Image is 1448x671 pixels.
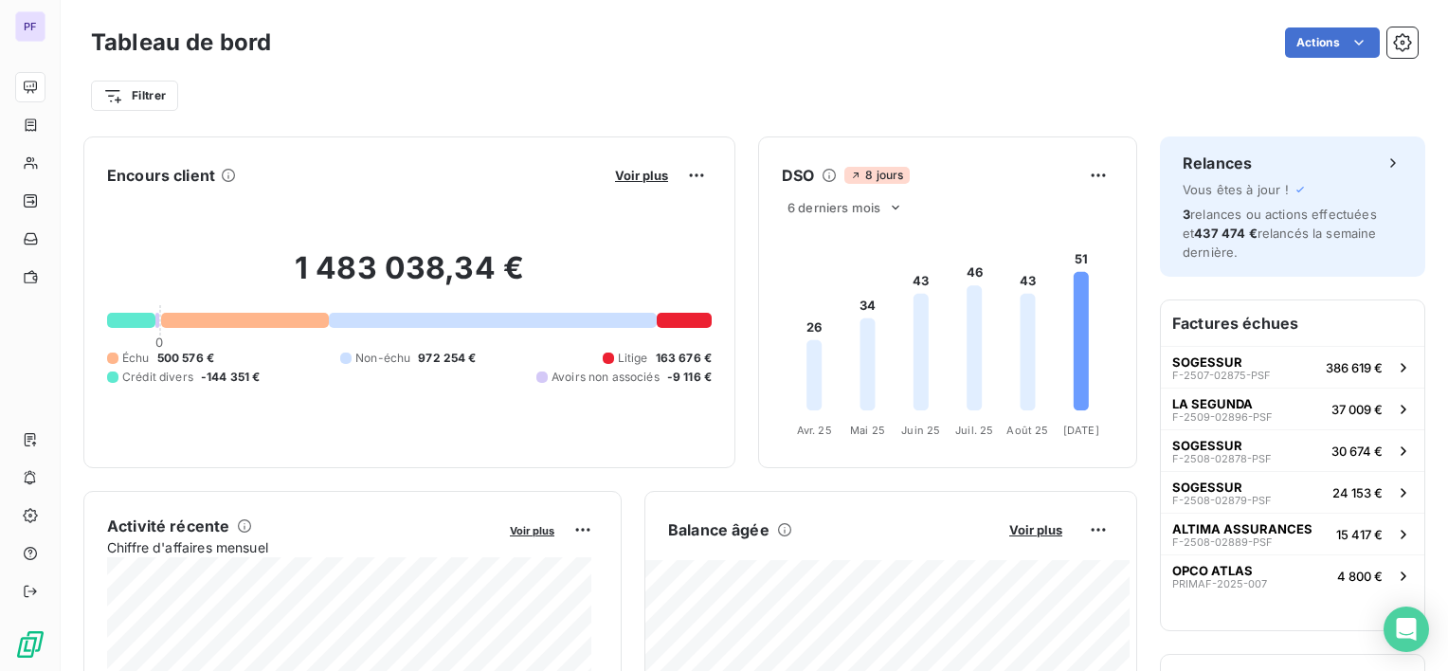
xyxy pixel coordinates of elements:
[1172,396,1253,411] span: LA SEGUNDA
[1172,453,1272,464] span: F-2508-02878-PSF
[15,11,45,42] div: PF
[1194,226,1257,241] span: 437 474 €
[1172,536,1273,548] span: F-2508-02889-PSF
[1172,521,1312,536] span: ALTIMA ASSURANCES
[1172,354,1242,370] span: SOGESSUR
[510,524,554,537] span: Voir plus
[1326,360,1383,375] span: 386 619 €
[656,350,712,367] span: 163 676 €
[844,167,909,184] span: 8 jours
[850,424,885,437] tspan: Mai 25
[107,515,229,537] h6: Activité récente
[1337,569,1383,584] span: 4 800 €
[1172,563,1253,578] span: OPCO ATLAS
[418,350,476,367] span: 972 254 €
[1161,554,1424,596] button: OPCO ATLASPRIMAF-2025-0074 800 €
[1331,402,1383,417] span: 37 009 €
[1183,207,1377,260] span: relances ou actions effectuées et relancés la semaine dernière.
[122,369,193,386] span: Crédit divers
[1172,438,1242,453] span: SOGESSUR
[667,369,712,386] span: -9 116 €
[1285,27,1380,58] button: Actions
[1063,424,1099,437] tspan: [DATE]
[787,200,880,215] span: 6 derniers mois
[609,167,674,184] button: Voir plus
[1183,152,1252,174] h6: Relances
[901,424,940,437] tspan: Juin 25
[1336,527,1383,542] span: 15 417 €
[1172,411,1273,423] span: F-2509-02896-PSF
[1172,495,1272,506] span: F-2508-02879-PSF
[797,424,832,437] tspan: Avr. 25
[618,350,648,367] span: Litige
[1161,513,1424,554] button: ALTIMA ASSURANCESF-2508-02889-PSF15 417 €
[107,164,215,187] h6: Encours client
[1006,424,1048,437] tspan: Août 25
[122,350,150,367] span: Échu
[504,521,560,538] button: Voir plus
[107,249,712,306] h2: 1 483 038,34 €
[615,168,668,183] span: Voir plus
[1172,370,1271,381] span: F-2507-02875-PSF
[552,369,660,386] span: Avoirs non associés
[1161,300,1424,346] h6: Factures échues
[91,26,271,60] h3: Tableau de bord
[355,350,410,367] span: Non-échu
[1009,522,1062,537] span: Voir plus
[1161,429,1424,471] button: SOGESSURF-2508-02878-PSF30 674 €
[1183,207,1190,222] span: 3
[668,518,769,541] h6: Balance âgée
[157,350,214,367] span: 500 576 €
[1172,578,1267,589] span: PRIMAF-2025-007
[1183,182,1289,197] span: Vous êtes à jour !
[91,81,178,111] button: Filtrer
[1161,346,1424,388] button: SOGESSURF-2507-02875-PSF386 619 €
[955,424,993,437] tspan: Juil. 25
[1161,388,1424,429] button: LA SEGUNDAF-2509-02896-PSF37 009 €
[1172,480,1242,495] span: SOGESSUR
[1384,607,1429,652] div: Open Intercom Messenger
[782,164,814,187] h6: DSO
[15,629,45,660] img: Logo LeanPay
[155,335,163,350] span: 0
[107,537,497,557] span: Chiffre d'affaires mensuel
[1331,444,1383,459] span: 30 674 €
[201,369,261,386] span: -144 351 €
[1332,485,1383,500] span: 24 153 €
[1004,521,1068,538] button: Voir plus
[1161,471,1424,513] button: SOGESSURF-2508-02879-PSF24 153 €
